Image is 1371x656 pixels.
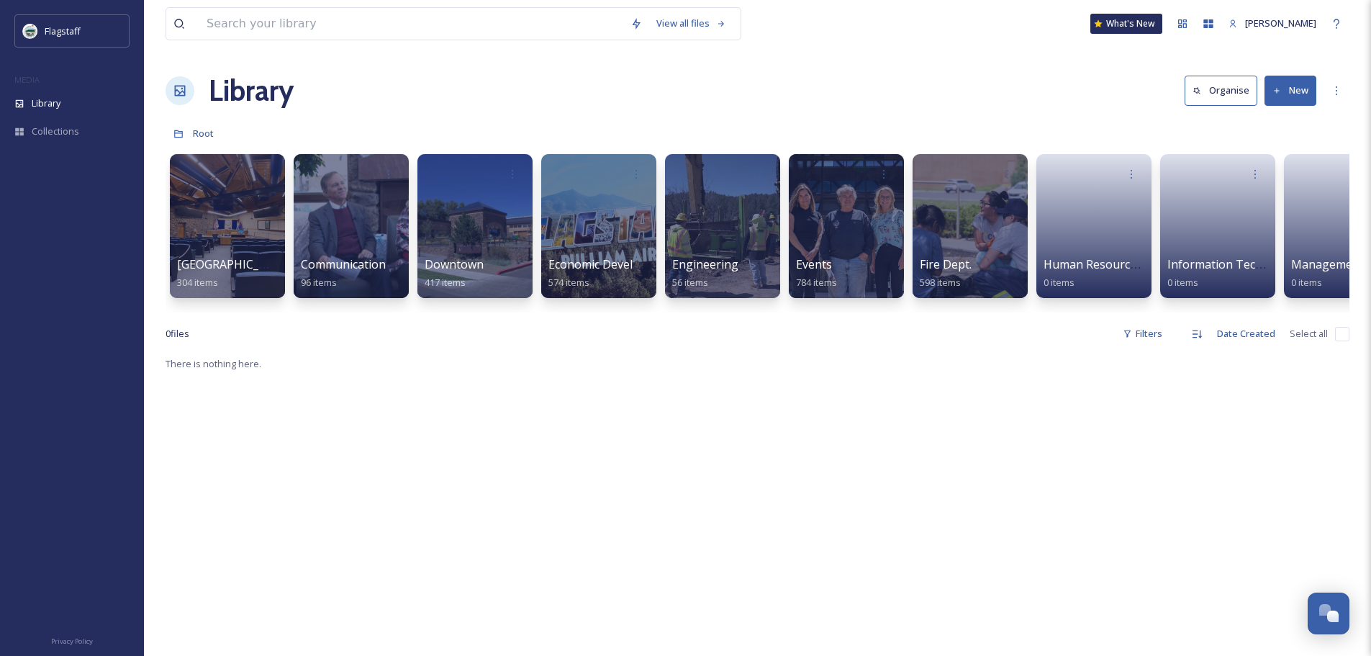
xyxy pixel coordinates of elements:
span: 304 items [177,276,218,289]
span: There is nothing here. [166,357,261,370]
span: 0 file s [166,327,189,341]
a: [GEOGRAPHIC_DATA]304 items [177,258,293,289]
a: Events784 items [796,258,837,289]
a: Privacy Policy [51,632,93,649]
input: Search your library [199,8,623,40]
a: Fire Dept.598 items [920,258,972,289]
span: Downtown [425,256,484,272]
span: 417 items [425,276,466,289]
span: Human Resources & Risk Management [1044,256,1254,272]
span: Economic Development [548,256,675,272]
div: Date Created [1210,320,1282,348]
span: Fire Dept. [920,256,972,272]
a: Root [193,125,214,142]
button: Open Chat [1308,593,1349,634]
img: images%20%282%29.jpeg [23,24,37,38]
button: Organise [1185,76,1257,105]
span: Flagstaff [45,24,81,37]
div: Filters [1116,320,1169,348]
a: Communication & Civic Engagement96 items [301,258,495,289]
span: Information Technologies [1167,256,1309,272]
span: Select all [1290,327,1328,341]
a: What's New [1090,14,1162,34]
a: Library [209,69,294,112]
span: MEDIA [14,74,40,85]
span: 784 items [796,276,837,289]
span: [GEOGRAPHIC_DATA] [177,256,293,272]
a: Downtown417 items [425,258,484,289]
a: View all files [649,9,733,37]
span: Communication & Civic Engagement [301,256,495,272]
span: Library [32,96,60,110]
span: 56 items [672,276,708,289]
a: Organise [1185,76,1264,105]
span: 574 items [548,276,589,289]
span: 96 items [301,276,337,289]
a: [PERSON_NAME] [1221,9,1324,37]
span: 0 items [1291,276,1322,289]
a: Information Technologies0 items [1167,258,1309,289]
button: New [1264,76,1316,105]
span: 0 items [1044,276,1074,289]
a: Engineering56 items [672,258,738,289]
span: Root [193,127,214,140]
span: Events [796,256,832,272]
span: Engineering [672,256,738,272]
span: Privacy Policy [51,637,93,646]
a: Economic Development574 items [548,258,675,289]
span: 0 items [1167,276,1198,289]
span: Collections [32,125,79,138]
span: [PERSON_NAME] [1245,17,1316,30]
span: 598 items [920,276,961,289]
a: Human Resources & Risk Management0 items [1044,258,1254,289]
